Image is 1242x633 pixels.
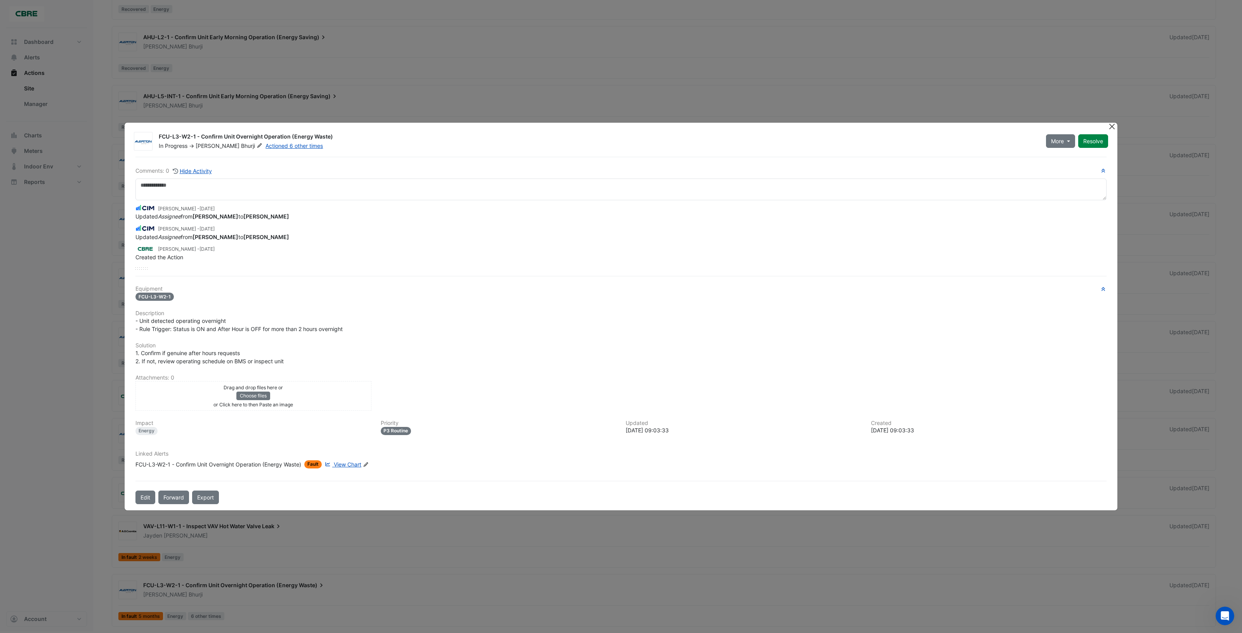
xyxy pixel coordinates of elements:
h6: Impact [135,420,371,427]
strong: [PERSON_NAME] [193,213,238,220]
h6: Solution [135,342,1107,349]
div: P3 Routine [381,427,411,435]
span: Updated from to [135,213,289,220]
h6: Description [135,310,1107,317]
span: View Chart [334,461,361,468]
span: More [1051,137,1064,145]
div: Comments: 0 [135,166,212,175]
div: FCU-L3-W2-1 - Confirm Unit Overnight Operation (Energy Waste) [135,460,301,468]
strong: [PERSON_NAME] [243,234,289,240]
div: [DATE] 09:03:33 [626,426,862,434]
span: 2025-05-01 17:03:12 [199,226,215,232]
button: Close [1108,123,1116,131]
img: CIM [135,204,155,212]
img: CBRE Charter Hall [135,245,155,253]
strong: [PERSON_NAME] [193,234,238,240]
em: Assignee [158,234,181,240]
span: FCU-L3-W2-1 [135,293,174,301]
img: CIM [135,224,155,232]
a: View Chart [323,460,361,468]
strong: [PERSON_NAME] [243,213,289,220]
small: Drag and drop files here or [224,385,283,390]
span: 2025-07-03 13:25:37 [199,206,215,212]
button: Choose files [236,392,270,400]
small: [PERSON_NAME] - [158,225,215,232]
button: Forward [158,491,189,504]
button: More [1046,134,1075,148]
h6: Created [871,420,1107,427]
span: [PERSON_NAME] [196,142,239,149]
fa-icon: Edit Linked Alerts [363,462,369,468]
h6: Priority [381,420,617,427]
span: - Unit detected operating overnight - Rule Trigger: Status is ON and After Hour is OFF for more t... [135,317,343,332]
a: Export [192,491,219,504]
div: [DATE] 09:03:33 [871,426,1107,434]
h6: Equipment [135,286,1107,292]
small: or Click here to then Paste an image [213,402,293,408]
h6: Updated [626,420,862,427]
small: [PERSON_NAME] - [158,205,215,212]
span: Created the Action [135,254,183,260]
button: Resolve [1078,134,1108,148]
iframe: Intercom live chat [1216,607,1234,625]
h6: Attachments: 0 [135,375,1107,381]
h6: Linked Alerts [135,451,1107,457]
a: Actioned 6 other times [265,142,323,149]
button: Edit [135,491,155,504]
span: Bhurji [241,142,264,150]
button: Hide Activity [172,166,212,175]
img: Alerton [134,138,152,146]
span: Fault [304,460,322,468]
span: 1. Confirm if genuine after hours requests 2. If not, review operating schedule on BMS or inspect... [135,350,284,364]
span: -> [189,142,194,149]
div: Energy [135,427,158,435]
span: 2025-04-10 09:03:33 [199,246,215,252]
span: Updated from to [135,234,289,240]
span: In Progress [159,142,187,149]
small: [PERSON_NAME] - [158,246,215,253]
div: FCU-L3-W2-1 - Confirm Unit Overnight Operation (Energy Waste) [159,133,1037,142]
em: Assignee [158,213,181,220]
